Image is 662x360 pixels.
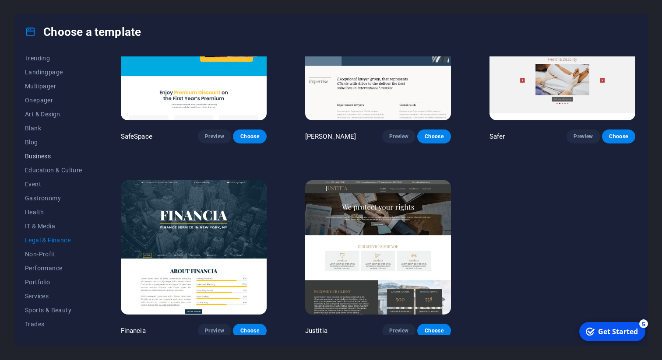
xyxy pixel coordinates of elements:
[25,303,82,317] button: Sports & Beauty
[25,279,82,286] span: Portfolio
[25,153,82,160] span: Business
[25,55,82,62] span: Trending
[25,65,82,79] button: Landingpage
[25,163,82,177] button: Education & Culture
[25,69,82,76] span: Landingpage
[198,129,231,143] button: Preview
[121,180,267,315] img: Financia
[25,111,82,118] span: Art & Design
[25,139,82,146] span: Blog
[305,326,327,335] p: Justitia
[25,223,82,230] span: IT & Media
[205,327,224,334] span: Preview
[25,307,82,314] span: Sports & Beauty
[240,133,259,140] span: Choose
[25,107,82,121] button: Art & Design
[25,125,82,132] span: Blank
[205,133,224,140] span: Preview
[240,327,259,334] span: Choose
[25,275,82,289] button: Portfolio
[389,133,408,140] span: Preview
[567,129,600,143] button: Preview
[24,8,63,18] div: Get Started
[25,237,82,244] span: Legal & Finance
[121,132,152,141] p: SafeSpace
[233,324,266,338] button: Choose
[417,324,451,338] button: Choose
[233,129,266,143] button: Choose
[25,233,82,247] button: Legal & Finance
[25,97,82,104] span: Onepager
[25,93,82,107] button: Onepager
[25,83,82,90] span: Multipager
[25,247,82,261] button: Non-Profit
[25,261,82,275] button: Performance
[25,219,82,233] button: IT & Media
[25,289,82,303] button: Services
[25,177,82,191] button: Event
[25,25,141,39] h4: Choose a template
[25,205,82,219] button: Health
[424,327,444,334] span: Choose
[25,79,82,93] button: Multipager
[305,132,356,141] p: [PERSON_NAME]
[25,293,82,300] span: Services
[25,121,82,135] button: Blank
[305,180,451,315] img: Justitia
[25,265,82,272] span: Performance
[121,326,146,335] p: Financia
[25,181,82,188] span: Event
[25,135,82,149] button: Blog
[382,324,416,338] button: Preview
[25,331,82,345] button: Travel
[25,317,82,331] button: Trades
[25,191,82,205] button: Gastronomy
[198,324,231,338] button: Preview
[602,129,635,143] button: Choose
[489,132,505,141] p: Safer
[417,129,451,143] button: Choose
[25,149,82,163] button: Business
[25,321,82,328] span: Trades
[65,1,74,10] div: 5
[424,133,444,140] span: Choose
[609,133,628,140] span: Choose
[574,133,593,140] span: Preview
[25,335,82,342] span: Travel
[25,51,82,65] button: Trending
[25,167,82,174] span: Education & Culture
[382,129,416,143] button: Preview
[5,3,71,23] div: Get Started 5 items remaining, 0% complete
[25,251,82,258] span: Non-Profit
[25,209,82,216] span: Health
[25,195,82,202] span: Gastronomy
[389,327,408,334] span: Preview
